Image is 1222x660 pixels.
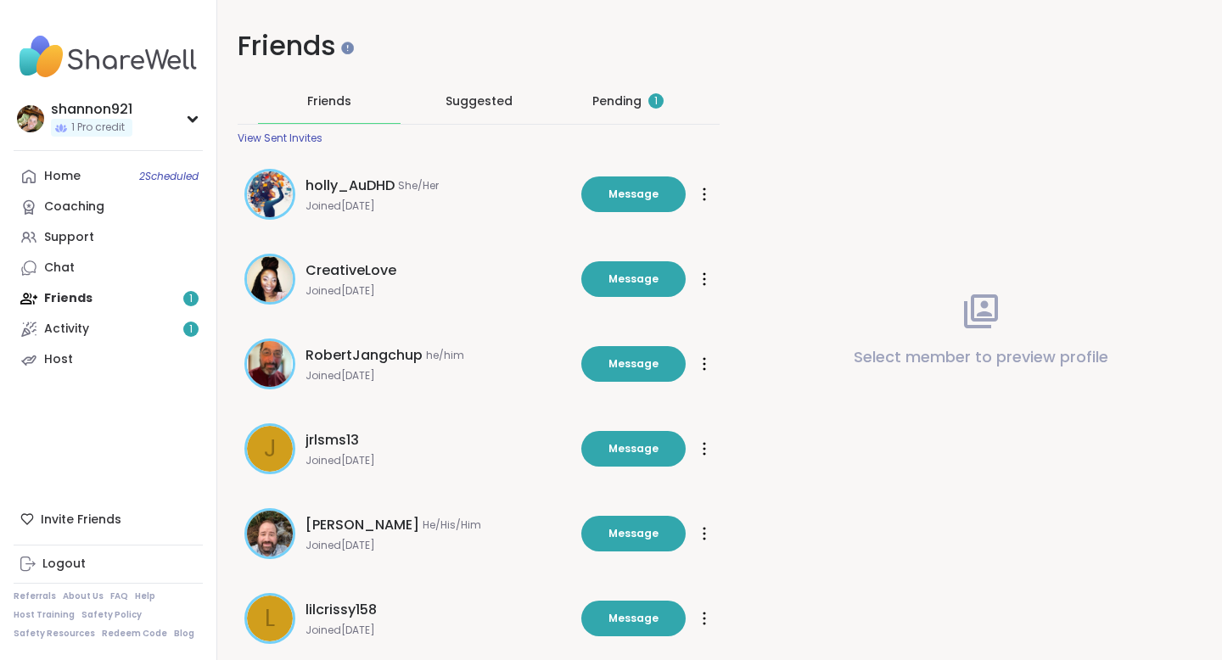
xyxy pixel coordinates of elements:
span: [PERSON_NAME] [305,515,419,535]
img: RobertJangchup [247,341,293,387]
span: Message [608,356,659,372]
span: l [265,601,275,636]
a: Host Training [14,609,75,621]
h1: Friends [238,27,720,65]
a: Safety Policy [81,609,142,621]
span: CreativeLove [305,260,396,281]
iframe: Spotlight [341,42,354,54]
span: 1 [654,94,658,109]
span: Joined [DATE] [305,454,571,467]
span: 2 Scheduled [139,170,199,183]
img: shannon921 [17,105,44,132]
a: Redeem Code [102,628,167,640]
div: Chat [44,260,75,277]
span: 1 Pro credit [71,120,125,135]
span: lilcrissy158 [305,600,377,620]
button: Message [581,516,686,551]
img: holly_AuDHD [247,171,293,217]
span: Message [608,271,659,287]
a: Support [14,222,203,253]
div: Support [44,229,94,246]
span: Joined [DATE] [305,199,571,213]
div: Coaching [44,199,104,215]
span: Message [608,187,659,202]
a: Coaching [14,192,203,222]
span: Message [608,441,659,456]
a: Home2Scheduled [14,161,203,192]
button: Message [581,601,686,636]
div: View Sent Invites [238,131,322,145]
div: Pending [592,92,664,109]
a: Activity1 [14,314,203,344]
span: Message [608,526,659,541]
button: Message [581,176,686,212]
div: Logout [42,556,86,573]
button: Message [581,346,686,382]
button: Message [581,431,686,467]
a: About Us [63,590,104,602]
span: Joined [DATE] [305,284,571,298]
img: CreativeLove [247,256,293,302]
a: Logout [14,549,203,579]
a: FAQ [110,590,128,602]
div: Invite Friends [14,504,203,534]
p: Select member to preview profile [854,345,1108,369]
span: j [264,431,277,467]
span: Friends [307,92,351,109]
div: Host [44,351,73,368]
div: Home [44,168,81,185]
a: Blog [174,628,194,640]
span: he/him [426,349,464,362]
span: holly_AuDHD [305,176,395,196]
img: Brian_L [247,511,293,557]
a: Help [135,590,155,602]
span: He/His/Him [423,518,481,532]
span: jrlsms13 [305,430,359,450]
div: shannon921 [51,100,132,119]
a: Referrals [14,590,56,602]
div: Activity [44,321,89,338]
span: Suggested [446,92,513,109]
a: Safety Resources [14,628,95,640]
img: ShareWell Nav Logo [14,27,203,87]
span: Joined [DATE] [305,624,571,637]
span: Message [608,611,659,626]
a: Chat [14,253,203,283]
a: Host [14,344,203,375]
span: 1 [189,322,193,337]
span: She/Her [398,179,439,193]
span: Joined [DATE] [305,369,571,383]
button: Message [581,261,686,297]
span: RobertJangchup [305,345,423,366]
span: Joined [DATE] [305,539,571,552]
